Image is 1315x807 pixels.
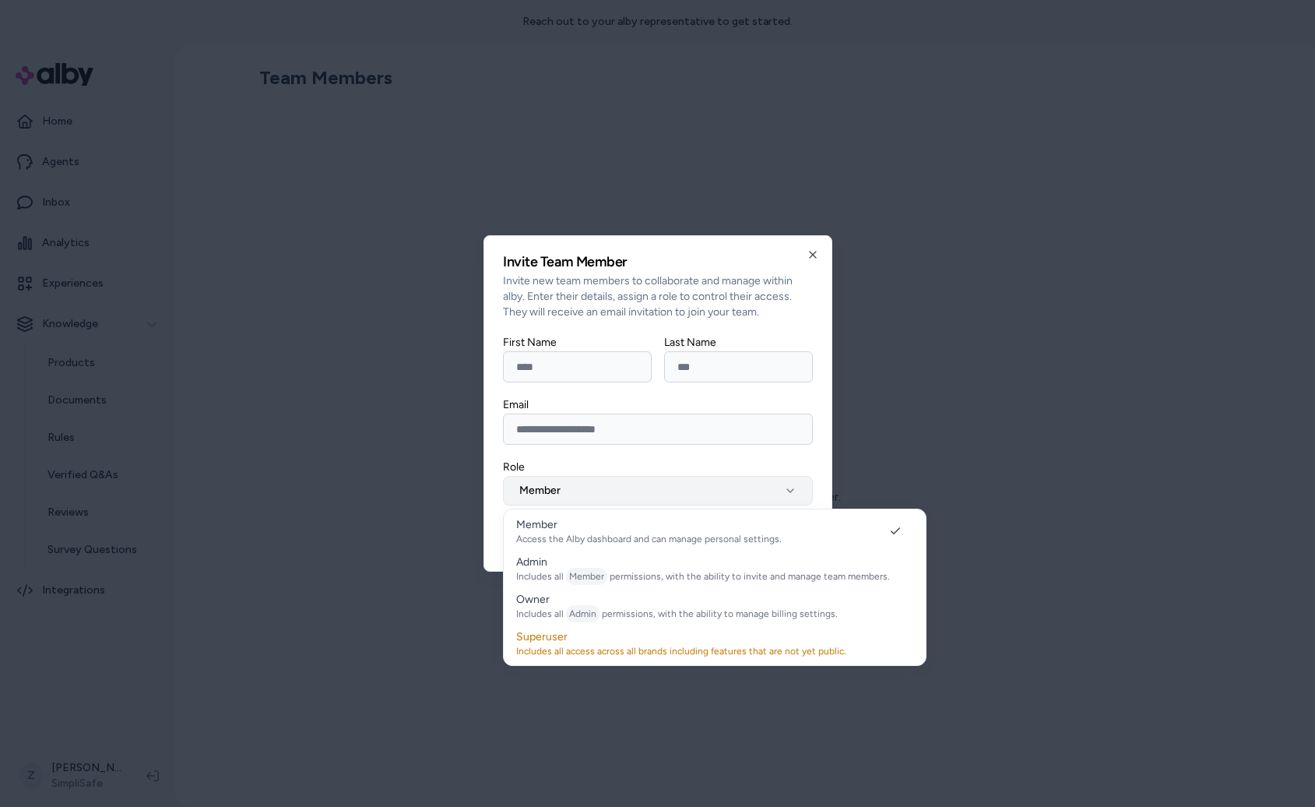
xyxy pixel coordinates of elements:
span: Admin [516,555,547,569]
span: Member [516,518,557,531]
label: Email [503,398,529,411]
span: Superuser [516,630,568,643]
label: Last Name [664,336,716,349]
p: Includes all permissions, with the ability to invite and manage team members. [516,570,890,583]
p: Invite new team members to collaborate and manage within alby. Enter their details, assign a role... [503,273,813,320]
span: Member [566,568,607,585]
span: Owner [516,593,550,606]
h2: Invite Team Member [503,255,813,269]
label: Role [503,460,525,474]
p: Includes all permissions, with the ability to manage billing settings. [516,608,838,620]
p: Includes all access across all brands including features that are not yet public. [516,645,846,657]
label: First Name [503,336,557,349]
p: Access the Alby dashboard and can manage personal settings. [516,533,782,545]
span: Admin [566,605,599,622]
